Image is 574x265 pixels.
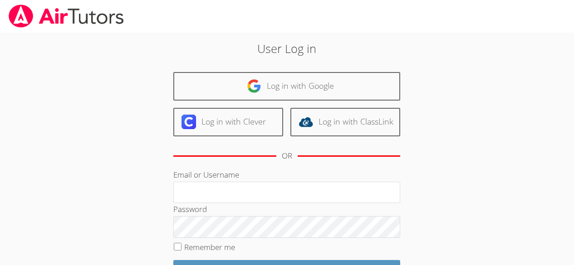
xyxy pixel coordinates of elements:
[173,204,207,214] label: Password
[173,72,400,101] a: Log in with Google
[184,242,235,252] label: Remember me
[299,115,313,129] img: classlink-logo-d6bb404cc1216ec64c9a2012d9dc4662098be43eaf13dc465df04b49fa7ab582.svg
[173,169,239,180] label: Email or Username
[8,5,125,28] img: airtutors_banner-c4298cdbf04f3fff15de1276eac7730deb9818008684d7c2e4769d2f7ddbe033.png
[290,108,400,136] a: Log in with ClassLink
[173,108,283,136] a: Log in with Clever
[132,40,442,57] h2: User Log in
[282,149,292,163] div: OR
[247,79,261,93] img: google-logo-50288ca7cdecda66e5e0955fdab243c47b7ad437acaf1139b6f446037453330a.svg
[182,115,196,129] img: clever-logo-6eab21bc6e7a338710f1a6ff85c0baf02591cd810cc4098c63d3a4b26e2feb20.svg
